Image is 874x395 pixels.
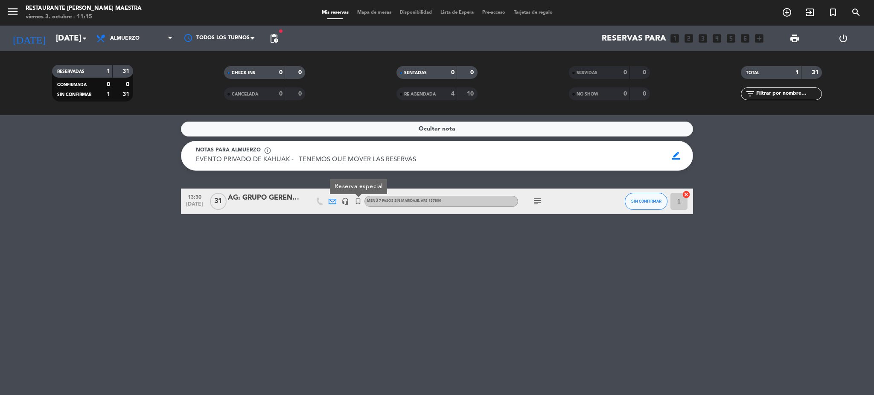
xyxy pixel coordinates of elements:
[184,192,205,201] span: 13:30
[57,70,84,74] span: RESERVADAS
[184,201,205,211] span: [DATE]
[625,193,667,210] button: SIN CONFIRMAR
[354,197,362,205] i: turned_in_not
[122,68,131,74] strong: 31
[683,33,694,44] i: looks_two
[318,10,353,15] span: Mis reservas
[623,91,627,97] strong: 0
[532,196,542,206] i: subject
[196,146,261,155] span: Notas para almuerzo
[419,199,441,203] span: , ARS 157800
[110,35,140,41] span: Almuerzo
[711,33,723,44] i: looks_4
[828,7,838,17] i: turned_in_not
[795,70,799,76] strong: 1
[577,71,597,75] span: SERVIDAS
[746,71,759,75] span: TOTAL
[668,148,685,164] span: border_color
[79,33,90,44] i: arrow_drop_down
[396,10,436,15] span: Disponibilidad
[838,33,848,44] i: power_settings_new
[210,193,227,210] span: 31
[790,33,800,44] span: print
[451,91,454,97] strong: 4
[26,13,142,21] div: viernes 3. octubre - 11:15
[264,147,271,154] span: info_outline
[602,34,666,43] span: Reservas para
[631,199,661,203] span: SIN CONFIRMAR
[819,26,868,51] div: LOG OUT
[298,70,303,76] strong: 0
[6,5,19,21] button: menu
[623,70,627,76] strong: 0
[467,91,475,97] strong: 10
[126,81,131,87] strong: 0
[404,92,436,96] span: RE AGENDADA
[330,179,387,194] div: Reserva especial
[57,83,87,87] span: CONFIRMADA
[643,91,648,97] strong: 0
[419,124,455,134] span: Ocultar nota
[669,33,680,44] i: looks_one
[510,10,557,15] span: Tarjetas de regalo
[232,92,258,96] span: CANCELADA
[196,157,416,163] span: EVENTO PRIVADO DE KAHUAK - TENEMOS QUE MOVER LAS RESERVAS
[107,68,110,74] strong: 1
[298,91,303,97] strong: 0
[805,7,815,17] i: exit_to_app
[26,4,142,13] div: Restaurante [PERSON_NAME] Maestra
[353,10,396,15] span: Mapa de mesas
[436,10,478,15] span: Lista de Espera
[755,89,822,99] input: Filtrar por nombre...
[754,33,765,44] i: add_box
[812,70,820,76] strong: 31
[725,33,737,44] i: looks_5
[279,70,283,76] strong: 0
[478,10,510,15] span: Pre-acceso
[577,92,598,96] span: NO SHOW
[6,29,52,48] i: [DATE]
[279,91,283,97] strong: 0
[232,71,255,75] span: CHECK INS
[404,71,427,75] span: SENTADAS
[697,33,708,44] i: looks_3
[341,197,349,205] i: headset_mic
[451,70,454,76] strong: 0
[470,70,475,76] strong: 0
[269,33,279,44] span: pending_actions
[851,7,861,17] i: search
[122,91,131,97] strong: 31
[745,89,755,99] i: filter_list
[107,91,110,97] strong: 1
[782,7,792,17] i: add_circle_outline
[107,81,110,87] strong: 0
[740,33,751,44] i: looks_6
[228,192,300,203] div: AG: GRUPO GERENTES Y CEOS DE SCANIA X 31 / KAHUAK
[367,199,441,203] span: Menú 7 Pasos sin maridaje
[278,29,283,34] span: fiber_manual_record
[6,5,19,18] i: menu
[643,70,648,76] strong: 0
[682,190,690,199] i: cancel
[57,93,91,97] span: SIN CONFIRMAR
